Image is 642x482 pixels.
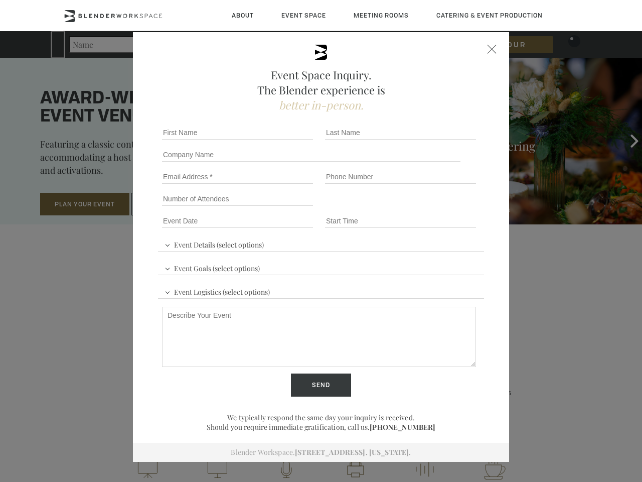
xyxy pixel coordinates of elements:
span: Event Details (select options) [162,236,266,251]
input: Phone Number [325,170,476,184]
a: [PHONE_NUMBER] [370,422,435,432]
input: Event Date [162,214,313,228]
input: First Name [162,126,313,140]
a: [STREET_ADDRESS]. [US_STATE]. [295,447,411,457]
input: Company Name [162,148,460,162]
span: better in-person. [279,97,364,112]
p: Should you require immediate gratification, call us. [158,422,484,432]
h2: Event Space Inquiry. The Blender experience is [158,67,484,112]
input: Send [291,374,351,397]
input: Start Time [325,214,476,228]
input: Email Address * [162,170,313,184]
span: Event Logistics (select options) [162,283,272,298]
p: We typically respond the same day your inquiry is received. [158,413,484,422]
input: Last Name [325,126,476,140]
span: Event Goals (select options) [162,260,262,275]
div: Blender Workspace. [133,443,509,462]
input: Number of Attendees [162,192,313,206]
